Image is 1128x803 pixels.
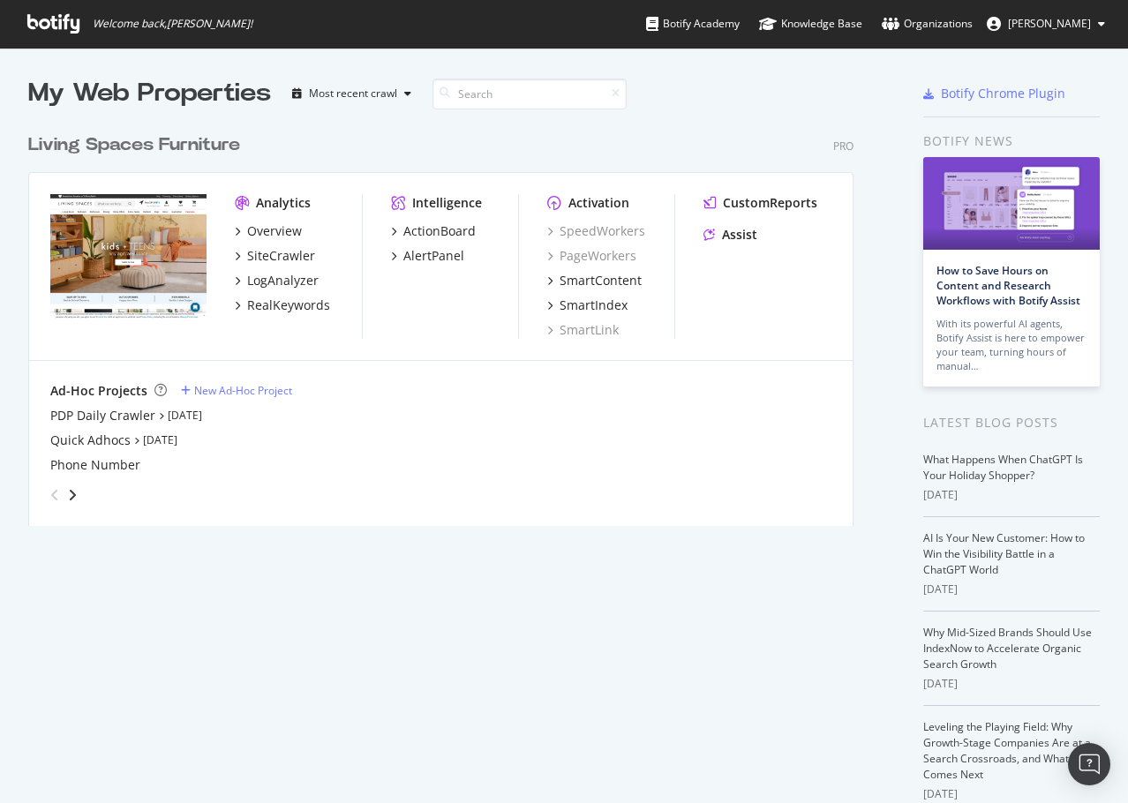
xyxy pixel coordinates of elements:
[28,132,247,158] a: Living Spaces Furniture
[412,194,482,212] div: Intelligence
[50,456,140,474] a: Phone Number
[923,625,1092,672] a: Why Mid-Sized Brands Should Use IndexNow to Accelerate Organic Search Growth
[723,194,817,212] div: CustomReports
[403,222,476,240] div: ActionBoard
[973,10,1119,38] button: [PERSON_NAME]
[923,530,1085,577] a: AI Is Your New Customer: How to Win the Visibility Battle in a ChatGPT World
[247,222,302,240] div: Overview
[646,15,740,33] div: Botify Academy
[941,85,1065,102] div: Botify Chrome Plugin
[547,222,645,240] a: SpeedWorkers
[93,17,252,31] span: Welcome back, [PERSON_NAME] !
[923,413,1100,432] div: Latest Blog Posts
[235,296,330,314] a: RealKeywords
[547,321,619,339] a: SmartLink
[50,382,147,400] div: Ad-Hoc Projects
[547,247,636,265] a: PageWorkers
[1008,16,1091,31] span: Elizabeth Garcia
[923,452,1083,483] a: What Happens When ChatGPT Is Your Holiday Shopper?
[391,222,476,240] a: ActionBoard
[882,15,973,33] div: Organizations
[28,111,868,526] div: grid
[28,76,271,111] div: My Web Properties
[703,194,817,212] a: CustomReports
[235,222,302,240] a: Overview
[936,263,1080,308] a: How to Save Hours on Content and Research Workflows with Botify Assist
[403,247,464,265] div: AlertPanel
[923,582,1100,597] div: [DATE]
[923,157,1100,250] img: How to Save Hours on Content and Research Workflows with Botify Assist
[247,272,319,289] div: LogAnalyzer
[560,272,642,289] div: SmartContent
[235,272,319,289] a: LogAnalyzer
[143,432,177,447] a: [DATE]
[833,139,854,154] div: Pro
[391,247,464,265] a: AlertPanel
[923,786,1100,802] div: [DATE]
[247,296,330,314] div: RealKeywords
[923,487,1100,503] div: [DATE]
[923,131,1100,151] div: Botify news
[923,719,1091,782] a: Leveling the Playing Field: Why Growth-Stage Companies Are at a Search Crossroads, and What Comes...
[66,486,79,504] div: angle-right
[703,226,757,244] a: Assist
[1068,743,1110,785] div: Open Intercom Messenger
[43,481,66,509] div: angle-left
[50,407,155,424] a: PDP Daily Crawler
[50,194,207,319] img: livingspaces.com
[923,85,1065,102] a: Botify Chrome Plugin
[235,247,315,265] a: SiteCrawler
[50,432,131,449] a: Quick Adhocs
[936,317,1087,373] div: With its powerful AI agents, Botify Assist is here to empower your team, turning hours of manual…
[309,88,397,99] div: Most recent crawl
[432,79,627,109] input: Search
[194,383,292,398] div: New Ad-Hoc Project
[923,676,1100,692] div: [DATE]
[568,194,629,212] div: Activation
[247,247,315,265] div: SiteCrawler
[256,194,311,212] div: Analytics
[285,79,418,108] button: Most recent crawl
[547,296,628,314] a: SmartIndex
[181,383,292,398] a: New Ad-Hoc Project
[722,226,757,244] div: Assist
[168,408,202,423] a: [DATE]
[28,132,240,158] div: Living Spaces Furniture
[560,296,628,314] div: SmartIndex
[547,272,642,289] a: SmartContent
[759,15,862,33] div: Knowledge Base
